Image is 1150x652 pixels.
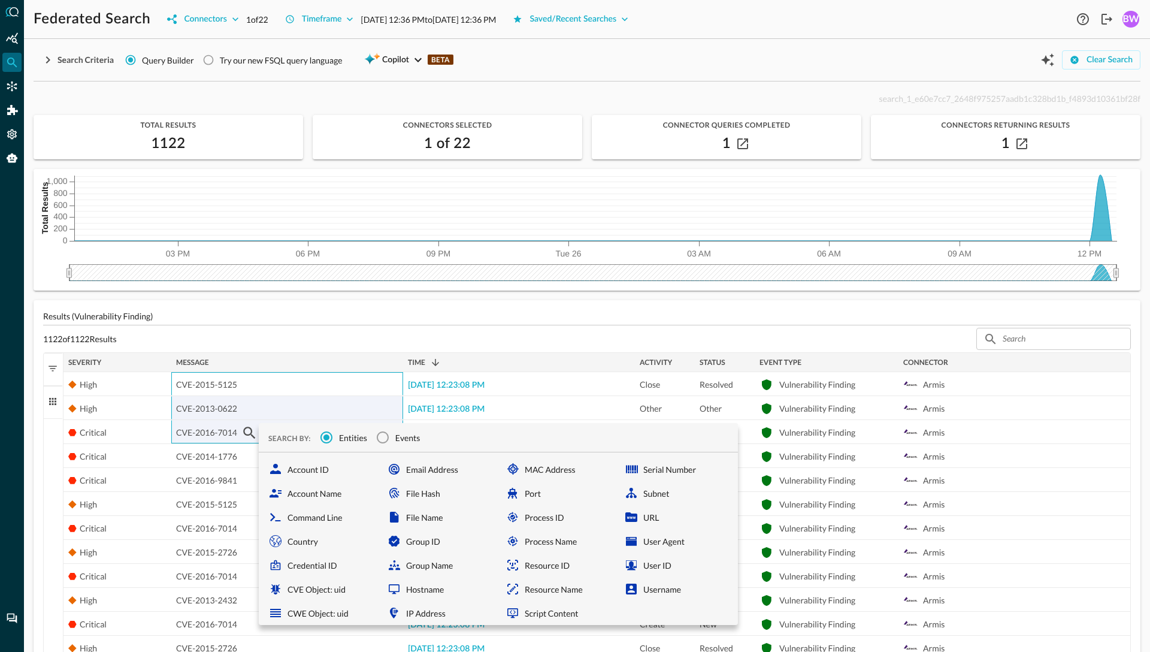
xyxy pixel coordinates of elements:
h2: 1 of 22 [424,134,471,153]
tspan: 200 [53,224,68,233]
span: Close [640,373,660,397]
h2: 1 [1001,134,1010,153]
button: Logout [1097,10,1116,29]
div: BW [1122,11,1139,28]
div: Credential ID [264,553,377,577]
div: Connectors [2,77,22,96]
span: CVE-2016-9841 [176,469,237,493]
div: Vulnerability Finding [779,541,855,565]
svg: Armis Centrix [903,617,918,632]
span: CVE-2015-2726 [176,541,237,565]
div: High [80,588,97,612]
div: Critical [80,469,107,493]
div: Port [501,481,615,505]
div: High [80,373,97,397]
div: Vulnerability Finding [779,445,855,469]
svg: Armis Centrix [903,497,918,512]
div: Armis [923,541,945,565]
p: 1 of 22 [246,13,268,26]
div: Vulnerability Finding [779,469,855,493]
span: Events [395,431,420,444]
tspan: 800 [53,188,68,198]
span: [DATE] 12:23:08 PM [408,381,485,390]
button: Connectors [160,10,246,29]
div: High [80,541,97,565]
div: Resource Name [501,577,615,601]
span: Severity [68,358,101,367]
div: Critical [80,565,107,588]
span: Message [176,358,209,367]
span: Connector [903,358,948,367]
div: Armis [923,373,945,397]
div: File Name [382,505,496,529]
div: Group Name [382,553,496,577]
div: Group ID [382,529,496,553]
tspan: 12 PM [1078,249,1101,258]
div: Vulnerability Finding [779,565,855,588]
div: Username [619,577,733,601]
button: Search Criteria [34,50,121,70]
svg: Armis Centrix [903,569,918,584]
tspan: 09 AM [948,249,972,258]
div: Hostname [382,577,496,601]
div: Armis [923,469,945,493]
h1: Federated Search [34,10,150,29]
button: Clear Search [1062,50,1140,70]
span: Query Builder [142,54,194,67]
p: Results (Vulnerability Finding) [43,310,1131,322]
span: Other [700,397,722,421]
span: CVE-2016-7014 [176,612,237,636]
div: Query Agent [2,149,22,168]
div: User Agent [619,529,733,553]
tspan: 06 AM [817,249,841,258]
svg: Armis Centrix [903,402,918,416]
div: CVE Object: uid [264,577,377,601]
button: Timeframe [278,10,361,29]
div: Addons [3,101,22,120]
tspan: 1,000 [46,176,67,186]
tspan: Tue 26 [555,249,581,258]
div: Chat [2,609,22,628]
tspan: 0 [63,236,68,245]
h2: 1 [722,134,731,153]
div: Try our new FSQL query language [220,54,343,67]
span: Other [640,397,662,421]
span: [DATE] 12:23:08 PM [408,405,485,413]
div: Process Name [501,529,615,553]
div: Armis [923,565,945,588]
div: Clear Search [1087,53,1133,68]
span: Connector Queries Completed [592,121,861,129]
span: CVE-2013-0622 [176,397,237,421]
svg: Armis Centrix [903,545,918,560]
div: Armis [923,588,945,612]
div: Process ID [501,505,615,529]
div: Search Criteria [57,53,114,68]
svg: Armis Centrix [903,593,918,608]
span: Copilot [382,53,409,68]
p: 1122 of 1122 Results [43,333,117,345]
span: Activity [640,358,672,367]
div: Critical [80,517,107,541]
div: Country [264,529,377,553]
span: SEARCH BY: [268,434,311,443]
div: Resource ID [501,553,615,577]
span: Entities [339,431,367,444]
span: Connectors Selected [313,121,582,129]
div: MAC Address [501,457,615,481]
span: CVE-2014-1776 [176,445,237,469]
svg: Armis Centrix [903,425,918,440]
span: CVE-2015-5125 [176,493,237,517]
div: Account ID [264,457,377,481]
div: Serial Number [619,457,733,481]
span: CVE-2016-7014 [176,421,237,445]
tspan: 400 [53,212,68,221]
div: Armis [923,397,945,421]
div: Armis [923,421,945,445]
div: File Hash [382,481,496,505]
div: Critical [80,421,107,445]
div: Vulnerability Finding [779,588,855,612]
tspan: 09 PM [426,249,450,258]
span: Connectors Returning Results [871,121,1140,129]
div: Critical [80,445,107,469]
button: Open Query Copilot [1038,50,1057,70]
